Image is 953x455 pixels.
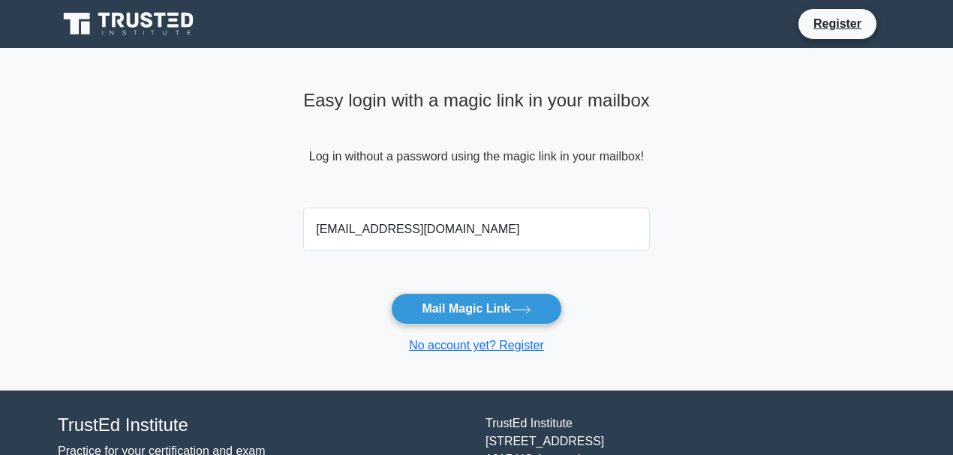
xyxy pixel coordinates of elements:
h4: Easy login with a magic link in your mailbox [303,90,650,112]
div: Log in without a password using the magic link in your mailbox! [303,84,650,202]
a: Register [804,14,870,33]
a: No account yet? Register [409,339,544,352]
h4: TrustEd Institute [58,415,467,436]
input: Email [303,208,650,251]
button: Mail Magic Link [391,293,561,325]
